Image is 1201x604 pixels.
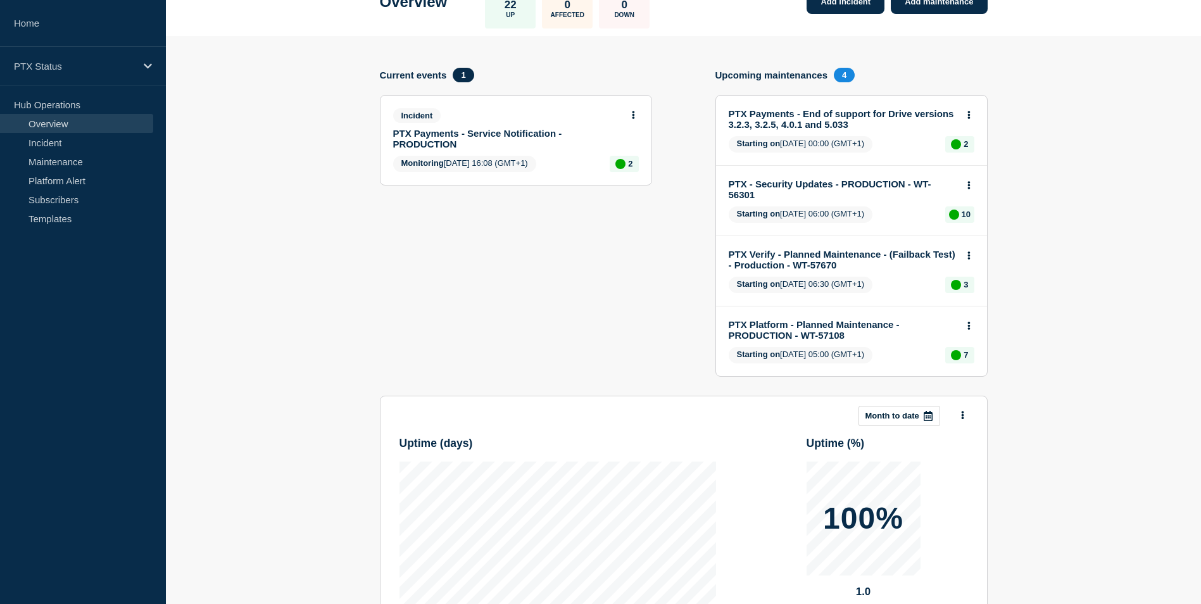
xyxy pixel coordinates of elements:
h3: Uptime ( days ) [399,437,716,450]
p: Up [506,11,515,18]
a: PTX - Security Updates - PRODUCTION - WT-56301 [729,179,957,200]
span: Starting on [737,139,781,148]
a: PTX Platform - Planned Maintenance - PRODUCTION - WT-57108 [729,319,957,341]
span: Starting on [737,209,781,218]
span: [DATE] 06:30 (GMT+1) [729,277,873,293]
span: [DATE] 00:00 (GMT+1) [729,136,873,153]
p: 10 [962,210,971,219]
p: Down [614,11,634,18]
a: PTX Payments - Service Notification - PRODUCTION [393,128,622,149]
h3: Uptime ( % ) [807,437,968,450]
div: up [615,159,626,169]
p: PTX Status [14,61,135,72]
p: 2 [628,159,632,168]
h4: Upcoming maintenances [715,70,828,80]
span: [DATE] 16:08 (GMT+1) [393,156,536,172]
span: 1 [453,68,474,82]
button: Month to date [858,406,940,426]
span: [DATE] 05:00 (GMT+1) [729,347,873,363]
a: PTX Payments - End of support for Drive versions 3.2.3, 3.2.5, 4.0.1 and 5.033 [729,108,957,130]
span: 4 [834,68,855,82]
p: 7 [964,350,968,360]
span: Starting on [737,279,781,289]
p: 2 [964,139,968,149]
span: Incident [393,108,441,123]
p: 1.0 [807,586,921,598]
h4: Current events [380,70,447,80]
p: Month to date [865,411,919,420]
span: Starting on [737,349,781,359]
span: [DATE] 06:00 (GMT+1) [729,206,873,223]
p: 3 [964,280,968,289]
div: up [949,210,959,220]
div: up [951,280,961,290]
p: 100% [823,503,903,534]
p: Affected [551,11,584,18]
span: Monitoring [401,158,444,168]
div: up [951,350,961,360]
div: up [951,139,961,149]
a: PTX Verify - Planned Maintenance - (Failback Test) - Production - WT-57670 [729,249,957,270]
